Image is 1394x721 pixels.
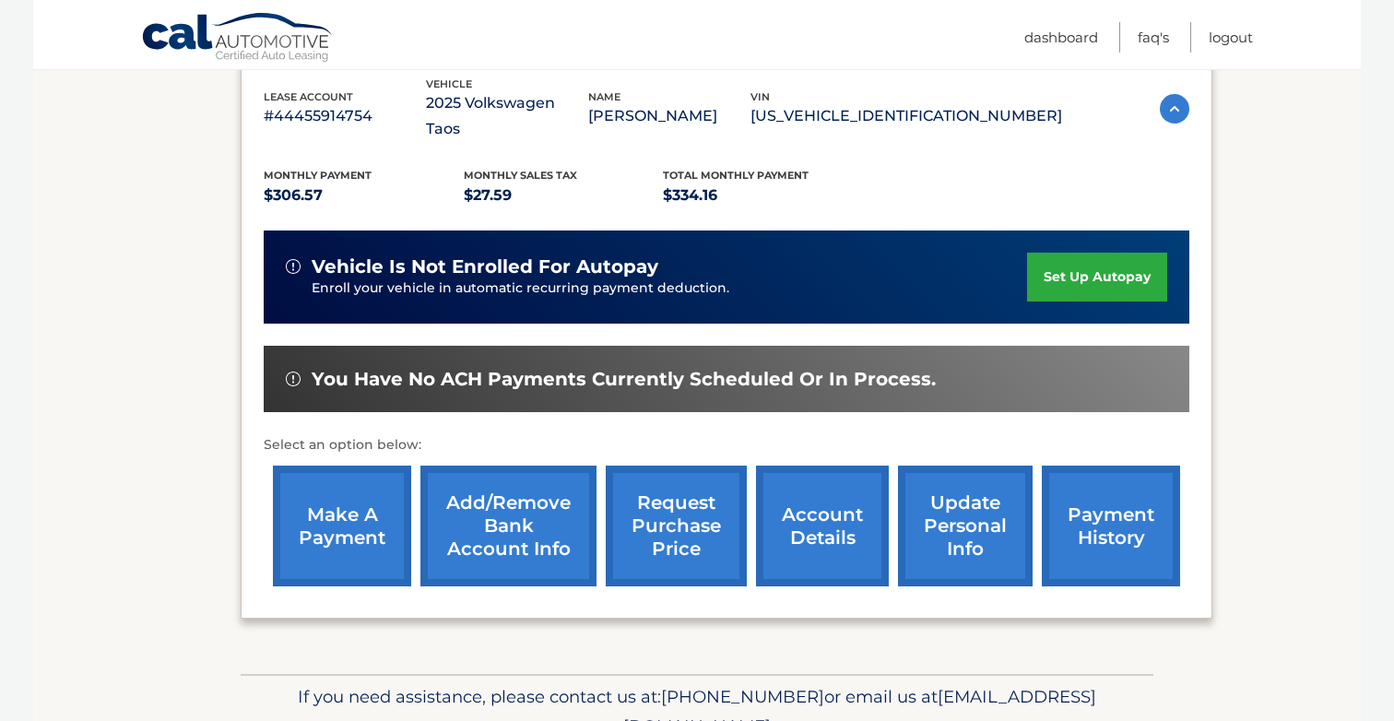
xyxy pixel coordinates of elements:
p: Select an option below: [264,434,1189,456]
p: Enroll your vehicle in automatic recurring payment deduction. [312,278,1027,299]
span: vehicle is not enrolled for autopay [312,255,658,278]
span: Monthly sales Tax [464,169,577,182]
p: #44455914754 [264,103,426,129]
a: Logout [1209,22,1253,53]
span: You have no ACH payments currently scheduled or in process. [312,368,936,391]
img: alert-white.svg [286,259,301,274]
a: account details [756,466,889,586]
a: FAQ's [1138,22,1169,53]
span: [PHONE_NUMBER] [661,686,824,707]
a: update personal info [898,466,1033,586]
span: vehicle [426,77,472,90]
p: 2025 Volkswagen Taos [426,90,588,142]
a: request purchase price [606,466,747,586]
p: $334.16 [663,183,863,208]
a: set up autopay [1027,253,1167,301]
p: [US_VEHICLE_IDENTIFICATION_NUMBER] [750,103,1062,129]
img: alert-white.svg [286,372,301,386]
a: Add/Remove bank account info [420,466,597,586]
span: lease account [264,90,353,103]
p: $27.59 [464,183,664,208]
a: Dashboard [1024,22,1098,53]
span: vin [750,90,770,103]
img: accordion-active.svg [1160,94,1189,124]
span: Monthly Payment [264,169,372,182]
span: name [588,90,620,103]
a: Cal Automotive [141,12,335,65]
span: Total Monthly Payment [663,169,809,182]
p: $306.57 [264,183,464,208]
a: payment history [1042,466,1180,586]
p: [PERSON_NAME] [588,103,750,129]
a: make a payment [273,466,411,586]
